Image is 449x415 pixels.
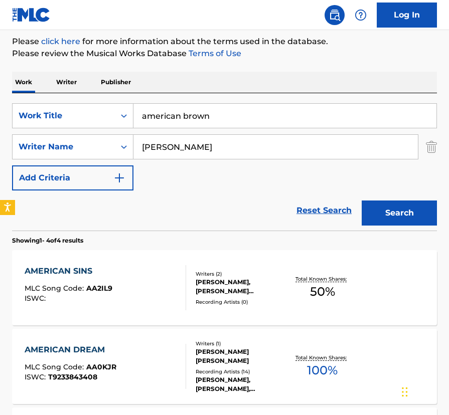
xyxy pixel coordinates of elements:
button: Search [362,200,437,226]
img: 9d2ae6d4665cec9f34b9.svg [113,172,125,184]
div: Writers ( 2 ) [196,270,287,278]
div: [PERSON_NAME] [PERSON_NAME] [196,347,287,365]
div: Writers ( 1 ) [196,340,287,347]
div: Writer Name [19,141,109,153]
button: Add Criteria [12,165,133,190]
span: AA0KJR [86,362,116,371]
form: Search Form [12,103,437,231]
a: AMERICAN SINSMLC Song Code:AA2IL9ISWC:Writers (2)[PERSON_NAME], [PERSON_NAME] [PERSON_NAME]Record... [12,250,437,325]
a: Terms of Use [187,49,241,58]
div: Work Title [19,110,109,122]
p: Please for more information about the terms used in the database. [12,36,437,48]
span: 50 % [310,283,335,301]
div: AMERICAN DREAM [25,344,116,356]
div: Recording Artists ( 0 ) [196,298,287,306]
div: Recording Artists ( 14 ) [196,368,287,375]
a: AMERICAN DREAMMLC Song Code:AA0KJRISWC:T9233843408Writers (1)[PERSON_NAME] [PERSON_NAME]Recording... [12,329,437,404]
p: Work [12,72,35,93]
iframe: Chat Widget [399,367,449,415]
div: AMERICAN SINS [25,265,112,277]
div: Help [351,5,371,25]
p: Total Known Shares: [295,275,349,283]
div: [PERSON_NAME], [PERSON_NAME], [PERSON_NAME], [PERSON_NAME], [PERSON_NAME], [PERSON_NAME], [PERSON... [196,375,287,393]
a: Log In [377,3,437,28]
img: help [355,9,367,21]
div: [PERSON_NAME], [PERSON_NAME] [PERSON_NAME] [196,278,287,296]
div: Drag [402,377,408,407]
a: Reset Search [291,199,357,222]
p: Total Known Shares: [295,354,349,361]
p: Publisher [98,72,134,93]
a: Public Search [325,5,345,25]
span: 100 % [307,361,338,379]
img: search [329,9,341,21]
p: Writer [53,72,80,93]
span: ISWC : [25,372,48,381]
a: click here [41,37,80,46]
img: Delete Criterion [426,134,437,159]
span: MLC Song Code : [25,284,86,293]
span: AA2IL9 [86,284,112,293]
p: Please review the Musical Works Database [12,48,437,60]
p: Showing 1 - 4 of 4 results [12,236,83,245]
span: MLC Song Code : [25,362,86,371]
span: T9233843408 [48,372,97,381]
span: ISWC : [25,294,48,303]
img: MLC Logo [12,8,51,22]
